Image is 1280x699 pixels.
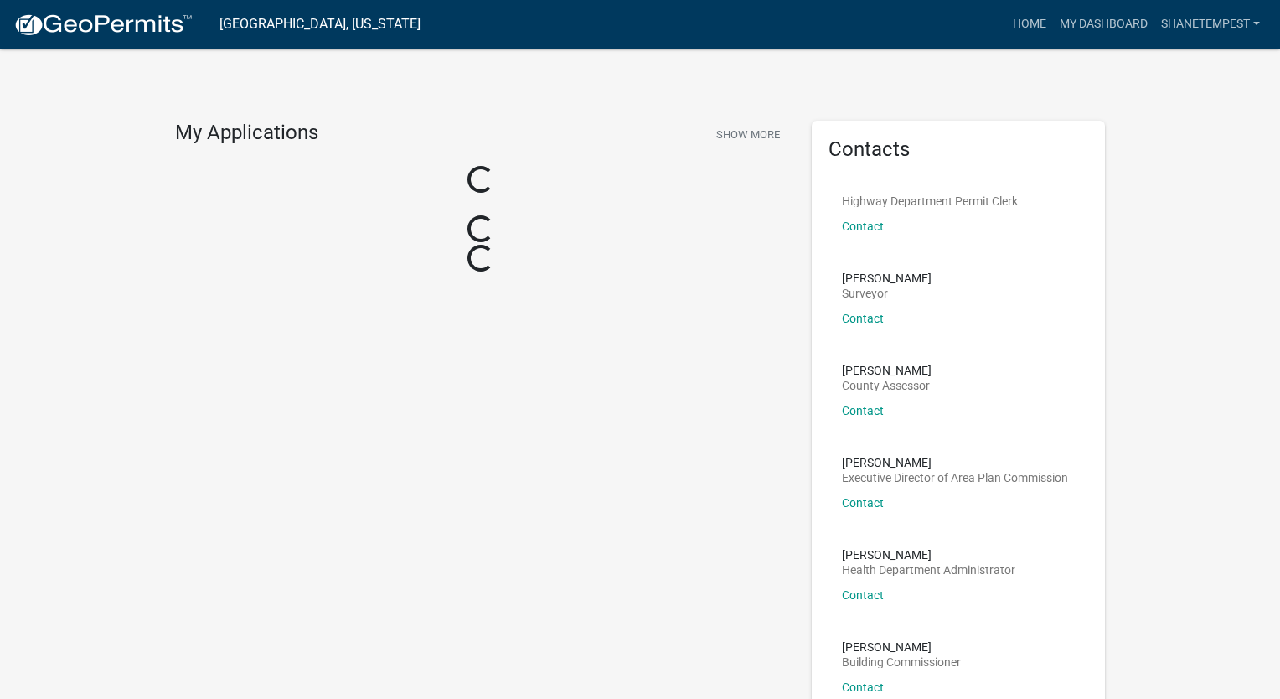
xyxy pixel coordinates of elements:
[842,365,932,376] p: [PERSON_NAME]
[842,564,1015,576] p: Health Department Administrator
[1053,8,1154,40] a: My Dashboard
[842,457,1068,469] p: [PERSON_NAME]
[219,10,421,39] a: [GEOGRAPHIC_DATA], [US_STATE]
[842,272,932,284] p: [PERSON_NAME]
[1154,8,1267,40] a: shanetempest
[710,121,787,148] button: Show More
[828,137,1088,162] h5: Contacts
[842,496,884,510] a: Contact
[842,656,961,668] p: Building Commissioner
[842,588,884,602] a: Contact
[842,404,884,417] a: Contact
[842,287,932,299] p: Surveyor
[842,380,932,391] p: County Assessor
[842,312,884,325] a: Contact
[842,472,1068,484] p: Executive Director of Area Plan Commission
[1006,8,1053,40] a: Home
[842,641,961,653] p: [PERSON_NAME]
[842,220,884,233] a: Contact
[175,121,318,146] h4: My Applications
[842,549,1015,561] p: [PERSON_NAME]
[842,195,1018,207] p: Highway Department Permit Clerk
[842,681,884,694] a: Contact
